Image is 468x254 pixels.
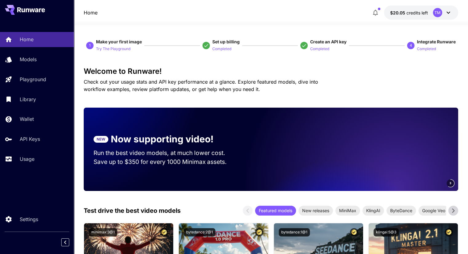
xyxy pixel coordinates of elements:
[310,39,346,44] span: Create an API key
[212,45,231,52] button: Completed
[384,6,458,20] button: $20.05TM
[61,238,69,246] button: Collapse sidebar
[255,207,296,214] span: Featured models
[418,207,449,214] span: Google Veo
[386,207,416,214] span: ByteDance
[350,228,358,236] button: Certified Model – Vetted for best performance and includes a commercial license.
[310,46,329,52] p: Completed
[390,10,428,16] div: $20.05
[20,76,46,83] p: Playground
[20,155,34,163] p: Usage
[298,207,333,214] span: New releases
[362,206,384,216] div: KlingAI
[406,10,428,15] span: credits left
[417,45,436,52] button: Completed
[94,149,237,157] p: Run the best video models, at much lower cost.
[66,237,74,248] div: Collapse sidebar
[310,45,329,52] button: Completed
[89,228,117,236] button: minimax:3@1
[445,228,453,236] button: Certified Model – Vetted for best performance and includes a commercial license.
[212,46,231,52] p: Completed
[160,228,168,236] button: Certified Model – Vetted for best performance and includes a commercial license.
[410,43,412,48] p: 4
[390,10,406,15] span: $20.05
[89,43,91,48] p: 1
[96,45,130,52] button: Try The Playground
[386,206,416,216] div: ByteDance
[84,67,458,76] h3: Welcome to Runware!
[212,39,240,44] span: Set up billing
[335,206,360,216] div: MiniMax
[96,46,130,52] p: Try The Playground
[20,96,36,103] p: Library
[418,206,449,216] div: Google Veo
[97,137,105,142] p: NEW
[450,181,451,185] span: 3
[84,9,98,16] a: Home
[362,207,384,214] span: KlingAI
[20,216,38,223] p: Settings
[279,228,310,236] button: bytedance:1@1
[417,46,436,52] p: Completed
[255,206,296,216] div: Featured models
[433,8,442,17] div: TM
[417,39,456,44] span: Integrate Runware
[94,157,237,166] p: Save up to $350 for every 1000 Minimax assets.
[298,206,333,216] div: New releases
[84,79,318,92] span: Check out your usage stats and API key performance at a glance. Explore featured models, dive int...
[84,9,98,16] nav: breadcrumb
[84,206,181,215] p: Test drive the best video models
[20,115,34,123] p: Wallet
[111,132,214,146] p: Now supporting video!
[335,207,360,214] span: MiniMax
[20,56,37,63] p: Models
[96,39,142,44] span: Make your first image
[20,36,34,43] p: Home
[374,228,399,236] button: klingai:5@3
[20,135,40,143] p: API Keys
[184,228,215,236] button: bytedance:2@1
[255,228,263,236] button: Certified Model – Vetted for best performance and includes a commercial license.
